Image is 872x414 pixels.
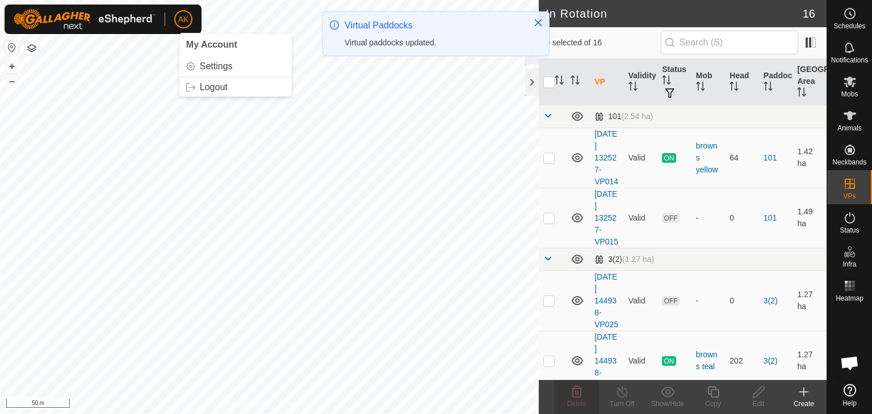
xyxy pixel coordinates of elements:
td: 64 [725,128,759,188]
button: Close [530,15,546,31]
a: 3(2) [764,356,778,365]
th: [GEOGRAPHIC_DATA] Area [793,59,827,105]
span: Schedules [833,23,865,29]
th: Mob [691,59,726,105]
span: Status [840,227,859,234]
p-sorticon: Activate to sort [571,77,580,86]
div: - [696,295,721,307]
th: Paddock [759,59,793,105]
a: [DATE] 132527-VP015 [594,189,618,246]
td: Valid [624,128,658,188]
th: Status [657,59,691,105]
span: Heatmap [836,295,863,302]
a: 3(2) [764,296,778,305]
input: Search (S) [661,31,798,54]
div: browns teal [696,349,721,373]
span: OFF [662,296,679,306]
div: - [696,212,721,224]
span: (2.54 ha) [621,112,653,121]
th: Validity [624,59,658,105]
span: Infra [842,261,856,268]
span: AK [178,14,189,26]
img: Gallagher Logo [14,9,156,29]
span: Notifications [831,57,868,64]
span: Settings [200,62,233,71]
td: 0 [725,271,759,331]
td: 202 [725,331,759,391]
a: [DATE] 144938-VP025 [594,272,618,329]
p-sorticon: Activate to sort [730,83,739,92]
div: browns yellow [696,140,721,176]
a: Settings [179,57,292,75]
div: Show/Hide [645,399,690,409]
a: 101 [764,153,777,162]
td: 0 [725,188,759,248]
div: Open chat [833,346,867,380]
p-sorticon: Activate to sort [797,89,806,98]
span: (1.27 ha) [622,255,654,264]
div: Edit [736,399,781,409]
a: 101 [764,213,777,222]
td: 1.27 ha [793,271,827,331]
span: ON [662,356,676,366]
span: My Account [186,40,237,49]
a: Contact Us [280,399,314,409]
button: + [5,60,19,73]
span: VPs [843,193,856,200]
td: Valid [624,188,658,248]
span: Neckbands [832,159,866,166]
td: 1.49 ha [793,188,827,248]
div: 101 [594,112,653,121]
td: Valid [624,271,658,331]
div: Turn Off [599,399,645,409]
h2: In Rotation [546,7,803,20]
span: Mobs [841,91,858,98]
p-sorticon: Activate to sort [662,77,671,86]
button: – [5,74,19,88]
a: Logout [179,78,292,96]
span: 0 selected of 16 [546,37,660,49]
p-sorticon: Activate to sort [764,83,773,92]
p-sorticon: Activate to sort [696,83,705,92]
span: Logout [200,83,228,92]
a: [DATE] 144938-VP026 [594,332,618,389]
th: Head [725,59,759,105]
th: VP [590,59,624,105]
span: Delete [567,400,587,408]
td: Valid [624,331,658,391]
div: Copy [690,399,736,409]
button: Map Layers [25,41,39,55]
div: Create [781,399,827,409]
a: Privacy Policy [225,399,267,409]
button: Reset Map [5,41,19,54]
div: Virtual Paddocks [345,19,522,32]
span: OFF [662,213,679,223]
td: 1.42 ha [793,128,827,188]
p-sorticon: Activate to sort [555,77,564,86]
span: ON [662,153,676,163]
span: Animals [837,125,862,132]
div: 3(2) [594,255,654,264]
a: [DATE] 132527-VP014 [594,129,618,186]
td: 1.27 ha [793,331,827,391]
span: Help [842,400,857,407]
p-sorticon: Activate to sort [628,83,638,92]
div: Virtual paddocks updated. [345,37,522,49]
span: 16 [803,5,815,22]
a: Help [827,379,872,411]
